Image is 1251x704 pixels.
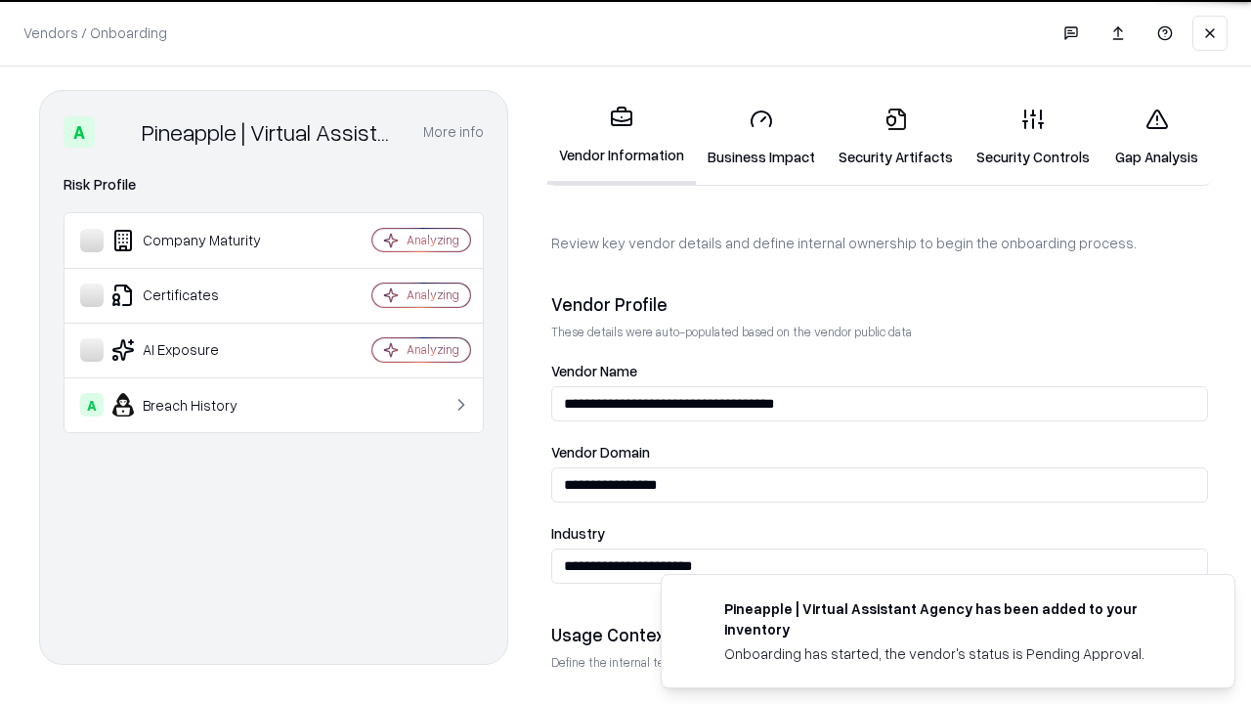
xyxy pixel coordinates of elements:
[551,364,1208,378] label: Vendor Name
[407,341,459,358] div: Analyzing
[64,173,484,197] div: Risk Profile
[80,338,314,362] div: AI Exposure
[423,114,484,150] button: More info
[407,286,459,303] div: Analyzing
[407,232,459,248] div: Analyzing
[551,526,1208,541] label: Industry
[551,233,1208,253] p: Review key vendor details and define internal ownership to begin the onboarding process.
[551,292,1208,316] div: Vendor Profile
[80,229,314,252] div: Company Maturity
[1101,92,1212,183] a: Gap Analysis
[827,92,965,183] a: Security Artifacts
[80,393,314,417] div: Breach History
[551,654,1208,671] p: Define the internal team and reason for using this vendor. This helps assess business relevance a...
[142,116,400,148] div: Pineapple | Virtual Assistant Agency
[547,90,696,185] a: Vendor Information
[724,598,1187,639] div: Pineapple | Virtual Assistant Agency has been added to your inventory
[724,643,1187,664] div: Onboarding has started, the vendor's status is Pending Approval.
[80,393,104,417] div: A
[696,92,827,183] a: Business Impact
[685,598,709,622] img: trypineapple.com
[965,92,1101,183] a: Security Controls
[551,623,1208,646] div: Usage Context
[23,22,167,43] p: Vendors / Onboarding
[80,284,314,307] div: Certificates
[551,324,1208,340] p: These details were auto-populated based on the vendor public data
[103,116,134,148] img: Pineapple | Virtual Assistant Agency
[551,445,1208,460] label: Vendor Domain
[64,116,95,148] div: A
